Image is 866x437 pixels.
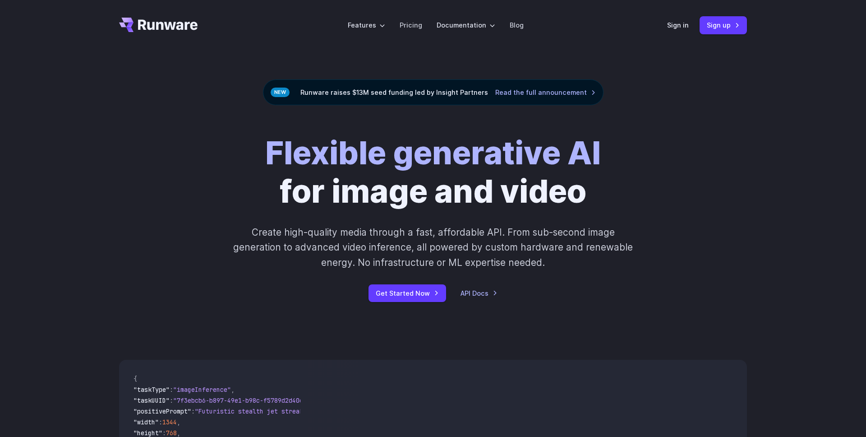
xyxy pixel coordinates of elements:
[173,386,231,394] span: "imageInference"
[667,20,689,30] a: Sign in
[134,396,170,404] span: "taskUUID"
[437,20,495,30] label: Documentation
[119,18,198,32] a: Go to /
[265,134,601,172] strong: Flexible generative AI
[191,407,195,415] span: :
[265,134,601,210] h1: for image and video
[495,87,596,98] a: Read the full announcement
[166,429,177,437] span: 768
[400,20,422,30] a: Pricing
[348,20,385,30] label: Features
[162,429,166,437] span: :
[195,407,523,415] span: "Futuristic stealth jet streaking through a neon-lit cityscape with glowing purple exhaust"
[700,16,747,34] a: Sign up
[177,429,180,437] span: ,
[134,386,170,394] span: "taskType"
[177,418,180,426] span: ,
[232,225,634,270] p: Create high-quality media through a fast, affordable API. From sub-second image generation to adv...
[510,20,524,30] a: Blog
[134,407,191,415] span: "positivePrompt"
[159,418,162,426] span: :
[173,396,310,404] span: "7f3ebcb6-b897-49e1-b98c-f5789d2d40d7"
[134,375,137,383] span: {
[461,288,497,298] a: API Docs
[170,396,173,404] span: :
[369,284,446,302] a: Get Started Now
[231,386,235,394] span: ,
[134,429,162,437] span: "height"
[170,386,173,394] span: :
[134,418,159,426] span: "width"
[263,79,603,105] div: Runware raises $13M seed funding led by Insight Partners
[162,418,177,426] span: 1344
